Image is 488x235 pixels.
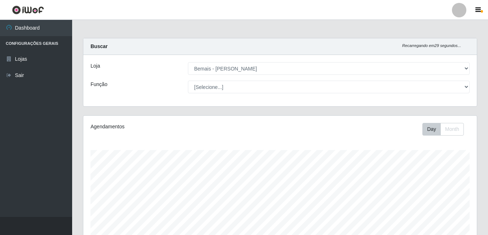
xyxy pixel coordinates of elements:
[422,123,470,136] div: Toolbar with button groups
[402,43,461,48] i: Recarregando em 29 segundos...
[422,123,441,136] button: Day
[91,81,107,88] label: Função
[91,123,242,131] div: Agendamentos
[12,5,44,14] img: CoreUI Logo
[91,43,107,49] strong: Buscar
[440,123,464,136] button: Month
[422,123,464,136] div: First group
[91,62,100,70] label: Loja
